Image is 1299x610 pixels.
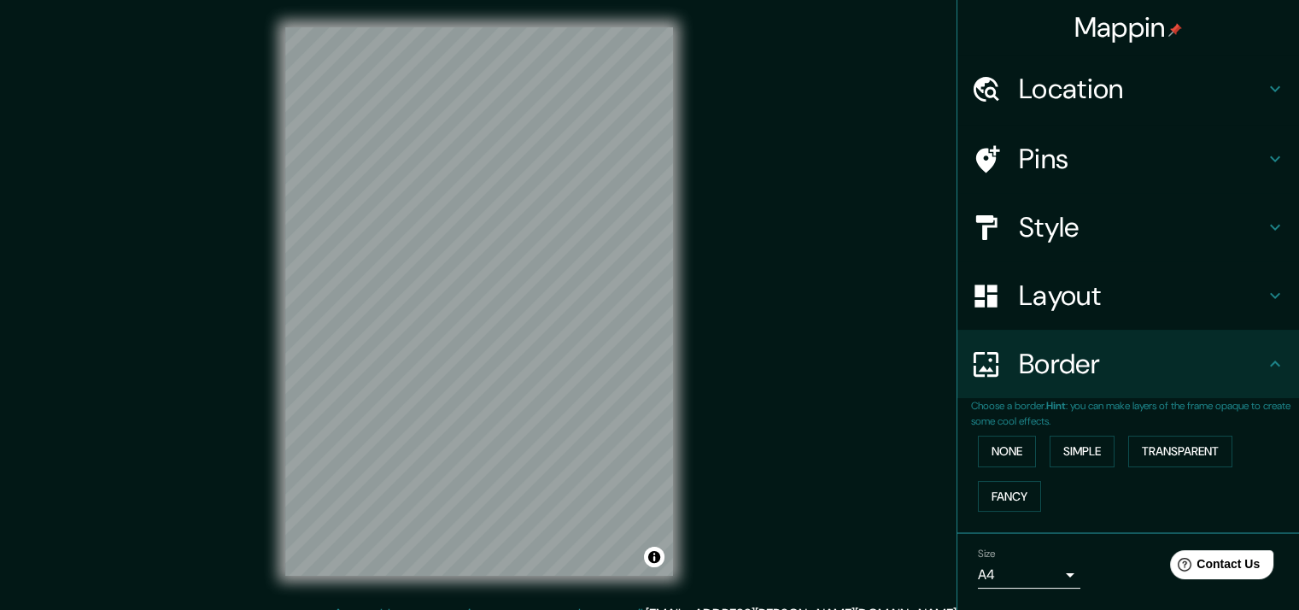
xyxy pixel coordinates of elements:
[957,261,1299,330] div: Layout
[1128,436,1232,467] button: Transparent
[1074,10,1183,44] h4: Mappin
[1019,279,1265,313] h4: Layout
[978,436,1036,467] button: None
[1168,23,1182,37] img: pin-icon.png
[1147,543,1280,591] iframe: Help widget launcher
[957,125,1299,193] div: Pins
[1046,399,1066,413] b: Hint
[978,561,1080,589] div: A4
[1019,210,1265,244] h4: Style
[957,193,1299,261] div: Style
[1019,142,1265,176] h4: Pins
[978,481,1041,513] button: Fancy
[978,547,996,561] label: Size
[957,55,1299,123] div: Location
[971,398,1299,429] p: Choose a border. : you can make layers of the frame opaque to create some cool effects.
[1019,72,1265,106] h4: Location
[1019,347,1265,381] h4: Border
[1050,436,1115,467] button: Simple
[285,27,673,576] canvas: Map
[644,547,664,567] button: Toggle attribution
[957,330,1299,398] div: Border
